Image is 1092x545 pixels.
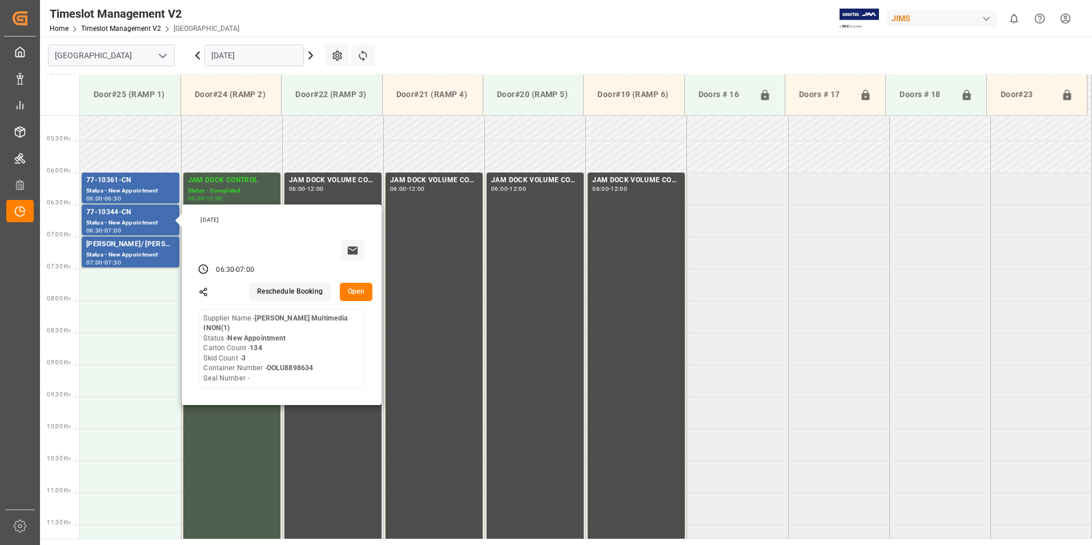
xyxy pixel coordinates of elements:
input: Type to search/select [48,45,175,66]
button: Reschedule Booking [249,283,331,301]
span: 09:00 Hr [47,359,70,366]
div: - [103,196,105,201]
div: Doors # 17 [794,84,855,106]
div: 06:00 [491,186,508,191]
div: - [407,186,408,191]
button: open menu [154,47,171,65]
div: Doors # 16 [694,84,754,106]
button: JIMS [887,7,1001,29]
div: Status - New Appointment [86,250,175,260]
div: Door#21 (RAMP 4) [392,84,473,105]
div: Status - New Appointment [86,186,175,196]
div: - [609,186,611,191]
div: - [103,228,105,233]
div: JAM DOCK VOLUME CONTROL [289,175,377,186]
div: JIMS [887,10,997,27]
span: 09:30 Hr [47,391,70,398]
span: 11:30 Hr [47,519,70,526]
a: Timeslot Management V2 [81,25,161,33]
b: OOLU8898634 [267,364,313,372]
div: Door#20 (RAMP 5) [492,84,574,105]
div: Doors # 18 [895,84,955,106]
div: 06:00 [188,196,204,201]
div: 07:00 [105,228,121,233]
span: 07:30 Hr [47,263,70,270]
div: 06:00 [289,186,306,191]
div: 06:30 [105,196,121,201]
span: 07:00 Hr [47,231,70,238]
a: Home [50,25,69,33]
div: JAM DOCK VOLUME CONTROL [390,175,478,186]
div: 07:00 [236,265,254,275]
div: - [103,260,105,265]
b: [PERSON_NAME] Multimedia INON(1) [203,314,348,332]
span: 11:00 Hr [47,487,70,494]
span: 10:00 Hr [47,423,70,430]
div: [DATE] [196,216,369,224]
div: Door#25 (RAMP 1) [89,84,171,105]
div: JAM DOCK VOLUME CONTROL [592,175,680,186]
div: 77-10361-CN [86,175,175,186]
div: Supplier Name - Status - Carton Count - Skid Count - Container Number - Seal Number - [203,314,360,384]
div: Door#23 [996,84,1057,106]
div: 12:00 [611,186,627,191]
div: Door#24 (RAMP 2) [190,84,272,105]
span: 10:30 Hr [47,455,70,462]
div: - [306,186,307,191]
div: 06:30 [216,265,234,275]
input: DD.MM.YYYY [204,45,304,66]
button: Help Center [1027,6,1053,31]
div: Door#19 (RAMP 6) [593,84,675,105]
img: Exertis%20JAM%20-%20Email%20Logo.jpg_1722504956.jpg [840,9,879,29]
div: [PERSON_NAME]/ [PERSON_NAME] [86,239,175,250]
span: 06:30 Hr [47,199,70,206]
span: 08:00 Hr [47,295,70,302]
div: 12:00 [408,186,425,191]
button: show 0 new notifications [1001,6,1027,31]
div: - [234,265,236,275]
b: 3 [242,354,246,362]
b: 134 [250,344,262,352]
div: 12:00 [509,186,526,191]
div: 06:30 [86,228,103,233]
div: Status - Completed [188,186,276,196]
div: 12:00 [206,196,223,201]
div: Door#22 (RAMP 3) [291,84,372,105]
div: - [204,196,206,201]
div: Timeslot Management V2 [50,5,239,22]
div: 07:30 [105,260,121,265]
div: Status - New Appointment [86,218,175,228]
div: 07:00 [86,260,103,265]
div: 06:00 [592,186,609,191]
div: 06:00 [86,196,103,201]
span: 08:30 Hr [47,327,70,334]
div: - [508,186,509,191]
div: 77-10344-CN [86,207,175,218]
div: JAM DOCK CONTROL [188,175,276,186]
button: Open [340,283,373,301]
div: JAM DOCK VOLUME CONTROL [491,175,579,186]
b: New Appointment [227,334,286,342]
div: 06:00 [390,186,407,191]
span: 05:30 Hr [47,135,70,142]
div: 12:00 [307,186,324,191]
span: 06:00 Hr [47,167,70,174]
